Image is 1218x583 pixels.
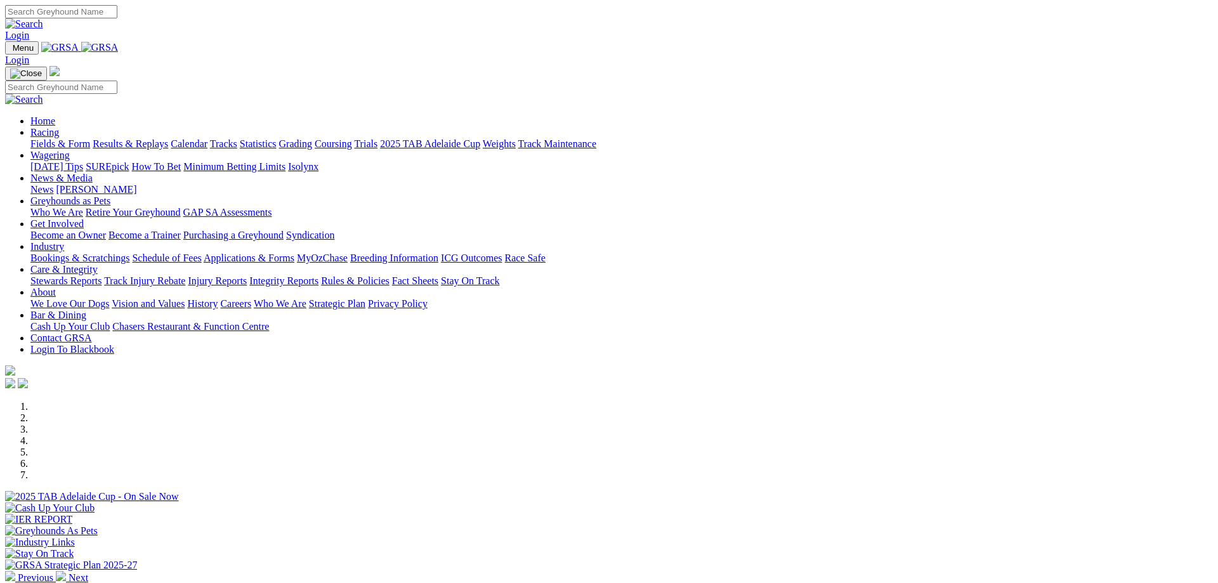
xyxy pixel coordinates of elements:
a: News [30,184,53,195]
a: Track Maintenance [518,138,596,149]
div: Industry [30,252,1213,264]
a: Fields & Form [30,138,90,149]
img: chevron-left-pager-white.svg [5,571,15,581]
img: GRSA [41,42,79,53]
a: Become an Owner [30,230,106,240]
a: Login To Blackbook [30,344,114,355]
a: Vision and Values [112,298,185,309]
a: Rules & Policies [321,275,390,286]
img: Industry Links [5,537,75,548]
a: Wagering [30,150,70,160]
a: MyOzChase [297,252,348,263]
a: Bar & Dining [30,310,86,320]
div: Racing [30,138,1213,150]
a: Who We Are [254,298,306,309]
a: Calendar [171,138,207,149]
a: Login [5,30,29,41]
div: Wagering [30,161,1213,173]
a: Cash Up Your Club [30,321,110,332]
img: Search [5,18,43,30]
a: ICG Outcomes [441,252,502,263]
a: Fact Sheets [392,275,438,286]
a: Track Injury Rebate [104,275,185,286]
a: Integrity Reports [249,275,318,286]
a: Become a Trainer [108,230,181,240]
a: About [30,287,56,298]
a: Isolynx [288,161,318,172]
input: Search [5,81,117,94]
a: Purchasing a Greyhound [183,230,284,240]
a: Syndication [286,230,334,240]
a: 2025 TAB Adelaide Cup [380,138,480,149]
a: Greyhounds as Pets [30,195,110,206]
a: Grading [279,138,312,149]
a: Home [30,115,55,126]
a: Schedule of Fees [132,252,201,263]
div: Get Involved [30,230,1213,241]
a: SUREpick [86,161,129,172]
a: We Love Our Dogs [30,298,109,309]
a: History [187,298,218,309]
a: Injury Reports [188,275,247,286]
img: logo-grsa-white.png [49,66,60,76]
a: GAP SA Assessments [183,207,272,218]
a: Strategic Plan [309,298,365,309]
img: GRSA [81,42,119,53]
div: Care & Integrity [30,275,1213,287]
a: Privacy Policy [368,298,428,309]
img: facebook.svg [5,378,15,388]
a: News & Media [30,173,93,183]
img: GRSA Strategic Plan 2025-27 [5,560,137,571]
a: Stay On Track [441,275,499,286]
a: How To Bet [132,161,181,172]
a: Contact GRSA [30,332,91,343]
a: Retire Your Greyhound [86,207,181,218]
span: Menu [13,43,34,53]
img: Stay On Track [5,548,74,560]
a: Login [5,55,29,65]
a: Industry [30,241,64,252]
a: Careers [220,298,251,309]
a: Trials [354,138,377,149]
img: chevron-right-pager-white.svg [56,571,66,581]
img: Cash Up Your Club [5,502,95,514]
a: Coursing [315,138,352,149]
img: Close [10,69,42,79]
a: Breeding Information [350,252,438,263]
div: About [30,298,1213,310]
a: Racing [30,127,59,138]
a: [PERSON_NAME] [56,184,136,195]
a: Minimum Betting Limits [183,161,285,172]
img: IER REPORT [5,514,72,525]
a: Chasers Restaurant & Function Centre [112,321,269,332]
a: Get Involved [30,218,84,229]
a: Tracks [210,138,237,149]
img: 2025 TAB Adelaide Cup - On Sale Now [5,491,179,502]
a: Who We Are [30,207,83,218]
a: Statistics [240,138,277,149]
a: Next [56,572,88,583]
span: Previous [18,572,53,583]
a: Care & Integrity [30,264,98,275]
a: [DATE] Tips [30,161,83,172]
a: Weights [483,138,516,149]
img: Greyhounds As Pets [5,525,98,537]
a: Stewards Reports [30,275,101,286]
a: Race Safe [504,252,545,263]
div: News & Media [30,184,1213,195]
div: Greyhounds as Pets [30,207,1213,218]
a: Applications & Forms [204,252,294,263]
img: twitter.svg [18,378,28,388]
img: Search [5,94,43,105]
a: Results & Replays [93,138,168,149]
div: Bar & Dining [30,321,1213,332]
a: Previous [5,572,56,583]
input: Search [5,5,117,18]
a: Bookings & Scratchings [30,252,129,263]
img: logo-grsa-white.png [5,365,15,376]
span: Next [69,572,88,583]
button: Toggle navigation [5,67,47,81]
button: Toggle navigation [5,41,39,55]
